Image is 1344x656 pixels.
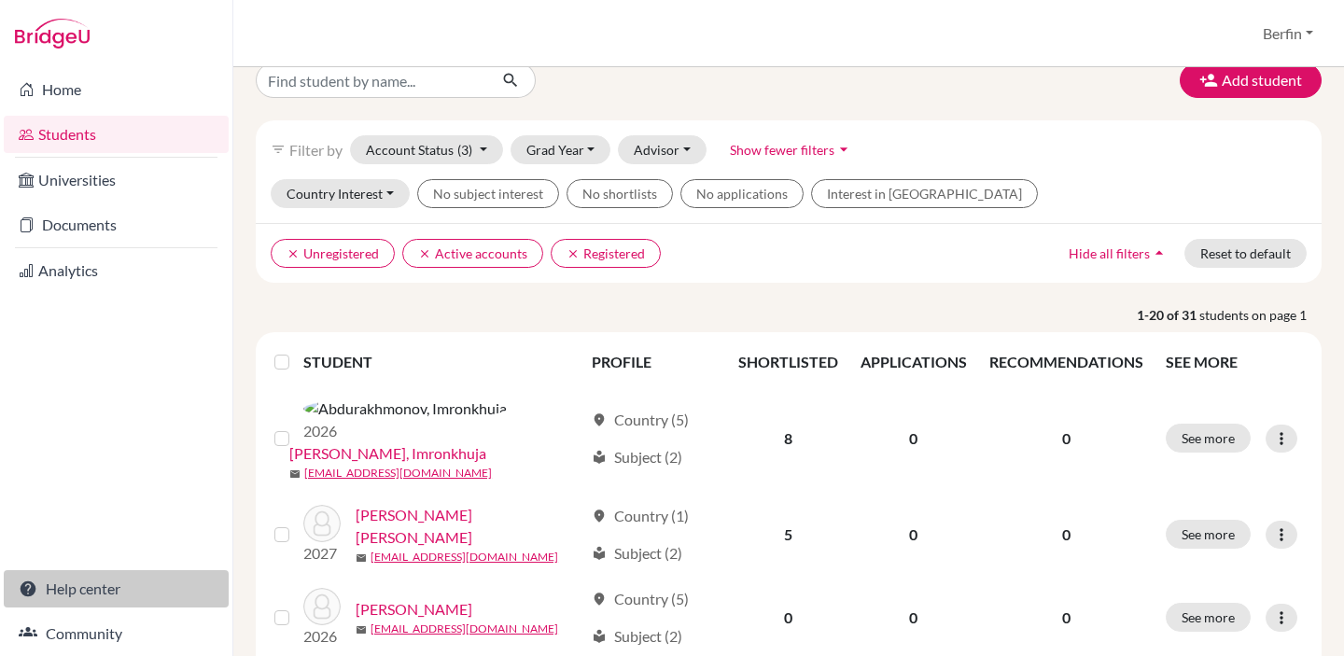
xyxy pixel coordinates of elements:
[303,505,341,542] img: Agas, Mary Margarette Geronda
[4,252,229,289] a: Analytics
[567,247,580,260] i: clear
[417,179,559,208] button: No subject interest
[592,625,682,648] div: Subject (2)
[727,384,849,493] td: 8
[4,206,229,244] a: Documents
[350,135,503,164] button: Account Status(3)
[592,450,607,465] span: local_library
[511,135,611,164] button: Grad Year
[834,140,853,159] i: arrow_drop_down
[811,179,1038,208] button: Interest in [GEOGRAPHIC_DATA]
[680,179,804,208] button: No applications
[618,135,707,164] button: Advisor
[304,465,492,482] a: [EMAIL_ADDRESS][DOMAIN_NAME]
[592,412,607,427] span: location_on
[551,239,661,268] button: clearRegistered
[849,493,978,577] td: 0
[1053,239,1184,268] button: Hide all filtersarrow_drop_up
[592,546,607,561] span: local_library
[289,141,343,159] span: Filter by
[592,629,607,644] span: local_library
[402,239,543,268] button: clearActive accounts
[1254,16,1322,51] button: Berfin
[592,592,607,607] span: location_on
[581,340,727,384] th: PROFILE
[303,542,341,565] p: 2027
[714,135,869,164] button: Show fewer filtersarrow_drop_down
[730,142,834,158] span: Show fewer filters
[989,607,1143,629] p: 0
[592,409,689,431] div: Country (5)
[1150,244,1169,262] i: arrow_drop_up
[4,615,229,652] a: Community
[287,247,300,260] i: clear
[989,427,1143,450] p: 0
[418,247,431,260] i: clear
[303,420,507,442] p: 2026
[371,621,558,637] a: [EMAIL_ADDRESS][DOMAIN_NAME]
[592,588,689,610] div: Country (5)
[356,504,583,549] a: [PERSON_NAME] [PERSON_NAME]
[356,598,472,621] a: [PERSON_NAME]
[356,624,367,635] span: mail
[1166,424,1251,453] button: See more
[371,549,558,565] a: [EMAIL_ADDRESS][DOMAIN_NAME]
[271,239,395,268] button: clearUnregistered
[1166,520,1251,549] button: See more
[592,505,689,527] div: Country (1)
[727,340,849,384] th: SHORTLISTED
[1155,340,1314,384] th: SEE MORE
[4,570,229,607] a: Help center
[727,493,849,577] td: 5
[289,468,301,480] span: mail
[592,446,682,468] div: Subject (2)
[567,179,673,208] button: No shortlists
[303,625,341,648] p: 2026
[356,552,367,564] span: mail
[4,116,229,153] a: Students
[989,523,1143,546] p: 0
[1166,603,1251,632] button: See more
[1137,305,1199,325] strong: 1-20 of 31
[592,542,682,565] div: Subject (2)
[303,588,341,625] img: Alfonsi, Emilie
[271,179,410,208] button: Country Interest
[1199,305,1322,325] span: students on page 1
[978,340,1155,384] th: RECOMMENDATIONS
[4,71,229,108] a: Home
[303,340,581,384] th: STUDENT
[849,340,978,384] th: APPLICATIONS
[15,19,90,49] img: Bridge-U
[1069,245,1150,261] span: Hide all filters
[289,442,486,465] a: [PERSON_NAME], Imronkhuja
[457,142,472,158] span: (3)
[256,63,487,98] input: Find student by name...
[849,384,978,493] td: 0
[4,161,229,199] a: Universities
[303,398,507,420] img: Abdurakhmonov, Imronkhuja
[271,142,286,157] i: filter_list
[1184,239,1307,268] button: Reset to default
[592,509,607,523] span: location_on
[1180,63,1322,98] button: Add student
